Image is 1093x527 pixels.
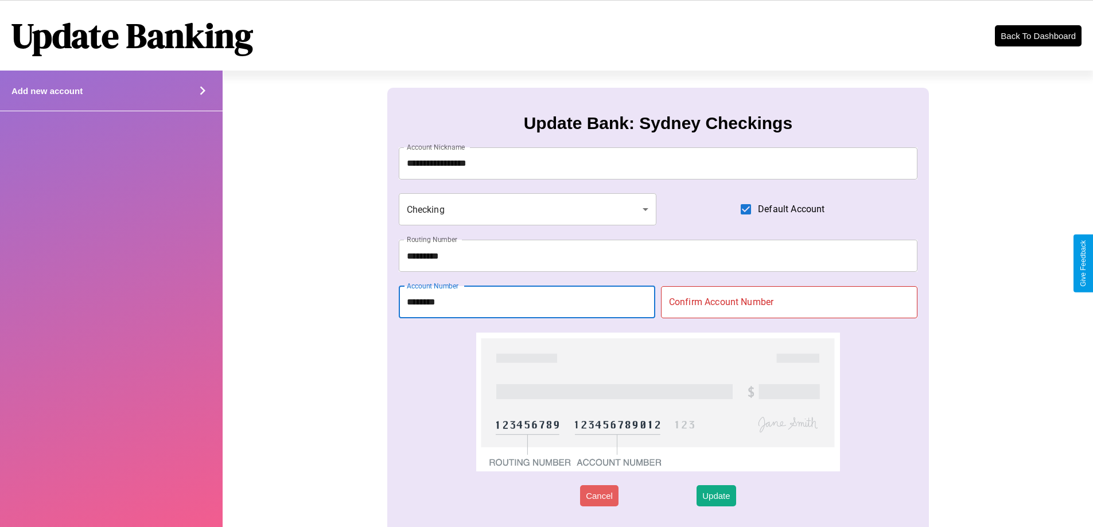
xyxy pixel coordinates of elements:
label: Routing Number [407,235,457,244]
h4: Add new account [11,86,83,96]
button: Cancel [580,485,619,506]
div: Checking [399,193,657,225]
span: Default Account [758,202,824,216]
label: Account Nickname [407,142,465,152]
h3: Update Bank: Sydney Checkings [524,114,792,133]
label: Account Number [407,281,458,291]
button: Update [697,485,736,506]
button: Back To Dashboard [995,25,1082,46]
h1: Update Banking [11,12,253,59]
div: Give Feedback [1079,240,1087,287]
img: check [476,333,839,471]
